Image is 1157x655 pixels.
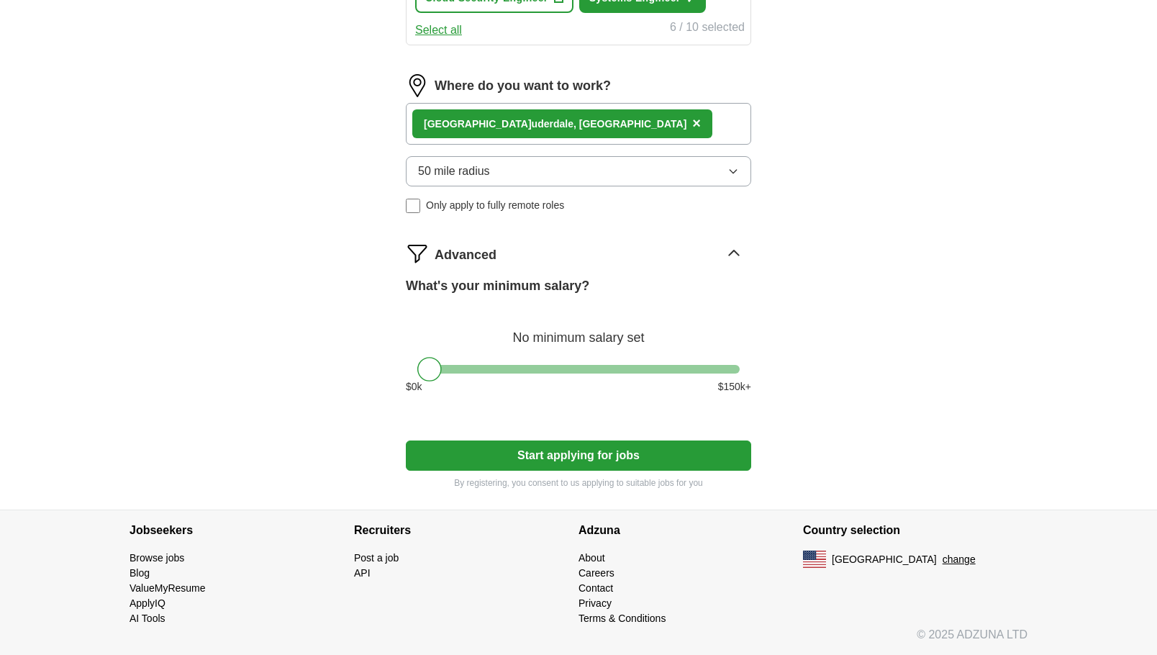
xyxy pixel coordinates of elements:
[354,567,371,579] a: API
[406,313,751,348] div: No minimum salary set
[118,626,1039,655] div: © 2025 ADZUNA LTD
[435,76,611,96] label: Where do you want to work?
[578,567,614,579] a: Careers
[354,552,399,564] a: Post a job
[418,163,490,180] span: 50 mile radius
[670,19,745,39] div: 6 / 10 selected
[130,613,165,624] a: AI Tools
[415,22,462,39] button: Select all
[406,379,422,394] span: $ 0 k
[578,597,612,609] a: Privacy
[578,613,666,624] a: Terms & Conditions
[424,117,686,132] div: uderdale, [GEOGRAPHIC_DATA]
[130,552,184,564] a: Browse jobs
[406,156,751,186] button: 50 mile radius
[406,441,751,471] button: Start applying for jobs
[803,510,1027,551] h4: Country selection
[943,552,976,567] button: change
[424,118,532,130] strong: [GEOGRAPHIC_DATA]
[578,552,605,564] a: About
[406,199,420,213] input: Only apply to fully remote roles
[406,276,589,296] label: What's your minimum salary?
[803,551,826,568] img: US flag
[578,582,613,594] a: Contact
[406,74,429,97] img: location.png
[130,567,150,579] a: Blog
[426,198,564,213] span: Only apply to fully remote roles
[130,582,206,594] a: ValueMyResume
[718,379,751,394] span: $ 150 k+
[435,245,496,265] span: Advanced
[692,115,701,131] span: ×
[832,552,937,567] span: [GEOGRAPHIC_DATA]
[406,476,751,489] p: By registering, you consent to us applying to suitable jobs for you
[130,597,165,609] a: ApplyIQ
[692,113,701,135] button: ×
[406,242,429,265] img: filter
